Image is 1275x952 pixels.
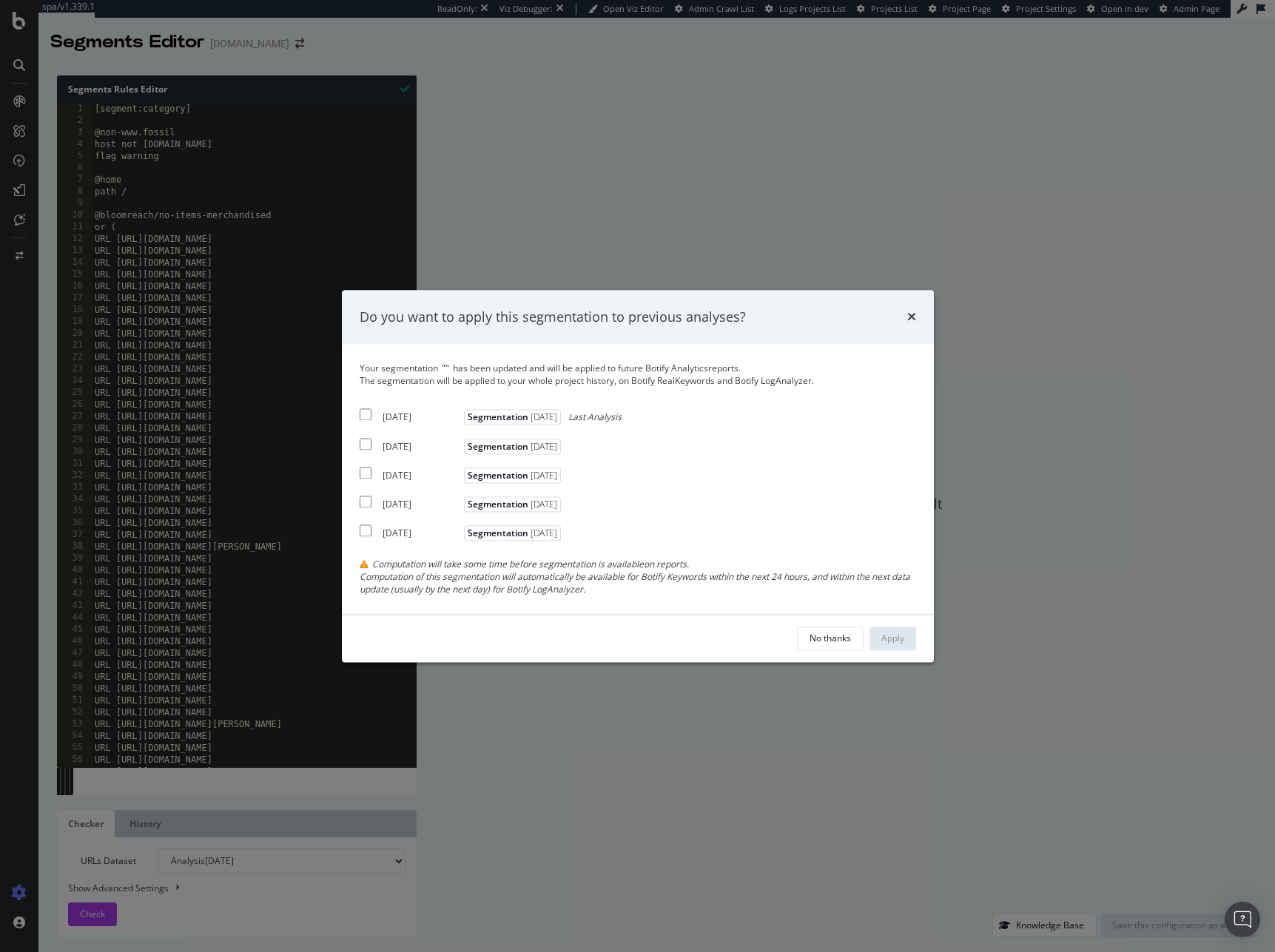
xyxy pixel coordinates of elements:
[907,308,916,327] div: times
[528,440,557,453] span: [DATE]
[568,411,622,424] span: Last Analysis
[797,627,864,650] button: No thanks
[360,308,746,327] div: Do you want to apply this segmentation to previous analyses?
[810,632,851,644] div: No thanks
[442,362,449,375] span: " "
[528,469,557,482] span: [DATE]
[528,411,557,424] span: [DATE]
[881,632,904,644] div: Apply
[360,571,916,596] div: Computation of this segmentation will automatically be available for Botify Keywords within the n...
[464,439,561,454] span: Segmentation
[464,525,561,541] span: Segmentation
[528,498,557,510] span: [DATE]
[372,558,689,571] span: Computation will take some time before segmentation is available on reports.
[869,627,916,650] button: Apply
[1225,902,1260,937] div: Open Intercom Messenger
[342,290,934,662] div: modal
[360,362,916,388] div: Your segmentation has been updated and will be applied to future Botify Analytics reports.
[464,467,561,483] span: Segmentation
[528,527,557,539] span: [DATE]
[383,527,460,539] div: [DATE]
[383,440,460,453] div: [DATE]
[383,411,460,424] div: [DATE]
[383,469,460,482] div: [DATE]
[464,410,561,425] span: Segmentation
[383,498,460,510] div: [DATE]
[360,375,916,388] div: The segmentation will be applied to your whole project history, on Botify RealKeywords and Botify...
[464,496,561,512] span: Segmentation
